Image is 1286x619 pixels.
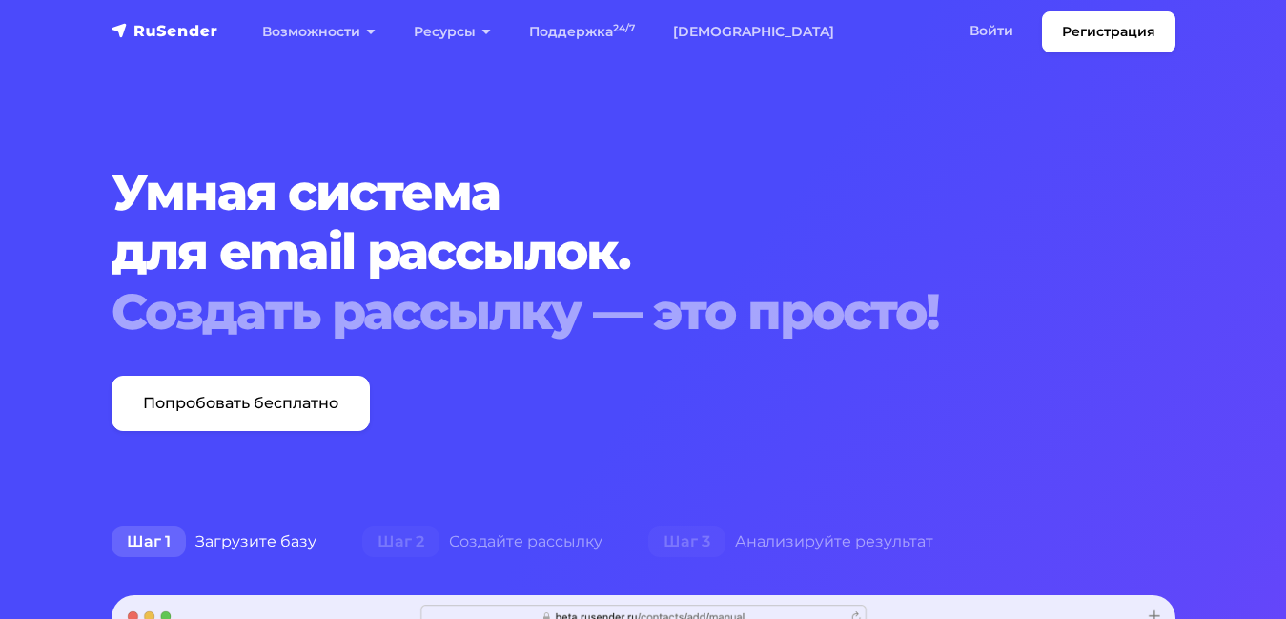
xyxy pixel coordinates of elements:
[112,526,186,557] span: Шаг 1
[112,282,1175,341] div: Создать рассылку — это просто!
[510,12,654,52] a: Поддержка24/7
[613,22,635,34] sup: 24/7
[362,526,439,557] span: Шаг 2
[112,376,370,431] a: Попробовать бесплатно
[89,523,339,561] div: Загрузите базу
[648,526,725,557] span: Шаг 3
[1042,11,1175,52] a: Регистрация
[112,163,1175,341] h1: Умная система для email рассылок.
[112,21,218,40] img: RuSender
[654,12,853,52] a: [DEMOGRAPHIC_DATA]
[339,523,625,561] div: Создайте рассылку
[950,11,1032,51] a: Войти
[243,12,395,52] a: Возможности
[395,12,510,52] a: Ресурсы
[625,523,956,561] div: Анализируйте результат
